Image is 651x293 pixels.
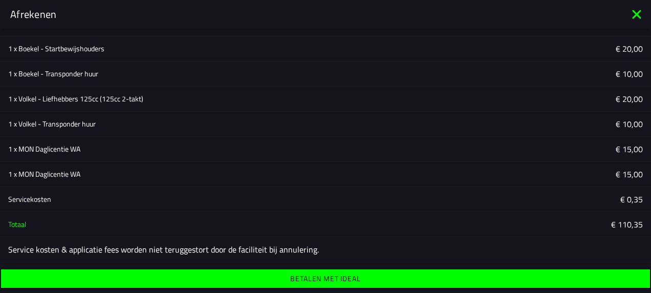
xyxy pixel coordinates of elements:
[290,275,360,282] ion-label: Betalen met iDeal
[8,119,96,129] ion-text: 1 x Volkel - Transponder huur
[8,219,26,229] ion-text: Totaal
[616,168,643,180] ion-label: € 15,00
[8,169,80,179] ion-text: 1 x MON Daglicentie WA
[616,118,643,130] ion-label: € 10,00
[8,194,51,204] ion-text: Servicekosten
[620,193,643,205] ion-label: € 0,35
[616,68,643,80] ion-label: € 10,00
[616,93,643,105] ion-label: € 20,00
[8,94,143,104] ion-text: 1 x Volkel - Liefhebbers 125cc (125cc 2-takt)
[8,144,80,154] ion-text: 1 x MON Daglicentie WA
[611,218,643,231] ion-label: € 110,35
[8,44,104,54] ion-text: 1 x Boekel - Startbewijshouders
[616,43,643,55] ion-label: € 20,00
[616,143,643,155] ion-label: € 15,00
[8,69,98,79] ion-text: 1 x Boekel - Transponder huur
[8,245,643,254] ion-label: Service kosten & applicatie fees worden niet teruggestort door de faciliteit bij annulering.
